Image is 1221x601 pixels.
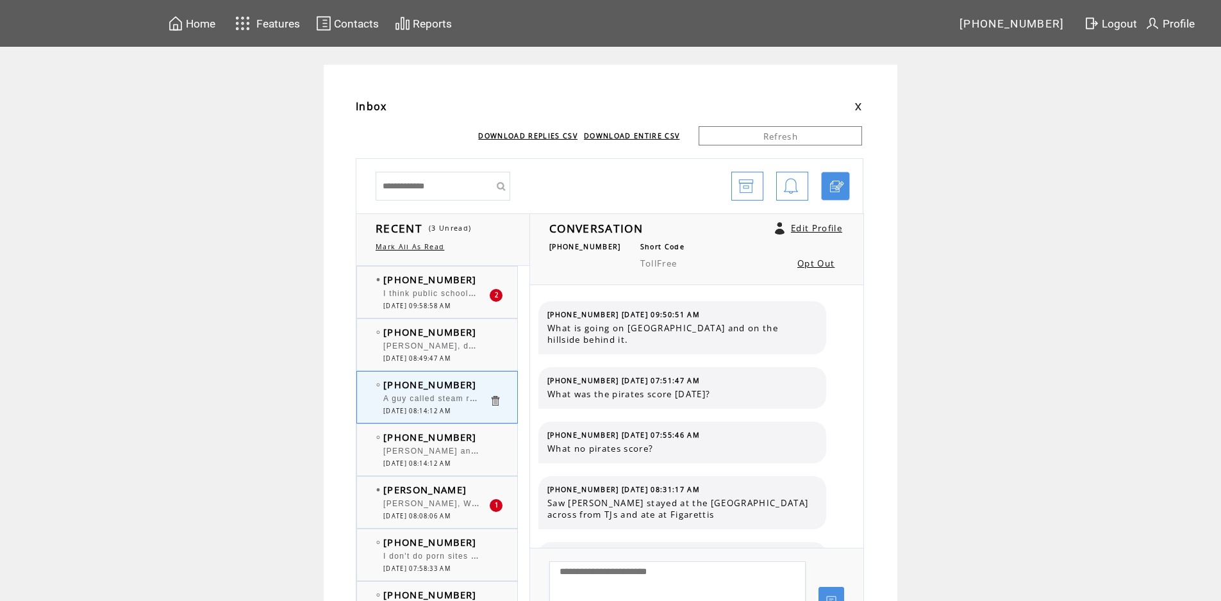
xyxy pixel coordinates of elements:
span: [PHONE_NUMBER] [DATE] 08:31:17 AM [547,485,700,494]
img: profile.svg [1145,15,1160,31]
a: Refresh [699,126,862,145]
img: bulletEmpty.png [376,436,380,439]
a: Features [229,11,302,36]
span: Profile [1163,17,1195,30]
span: [DATE] 08:14:12 AM [383,407,451,415]
span: [PHONE_NUMBER] [383,378,477,391]
span: [PHONE_NUMBER] [383,273,477,286]
span: CONVERSATION [549,220,643,236]
img: bulletEmpty.png [376,331,380,334]
span: A guy called steam release last week and said [PERSON_NAME] looks pretty weird in those size 52 s... [383,391,837,404]
a: Click to delete these messgaes [489,395,501,407]
span: Features [256,17,300,30]
a: Click to edit user profile [775,222,785,235]
img: home.svg [168,15,183,31]
img: exit.svg [1084,15,1099,31]
a: Home [166,13,217,33]
span: TollFree [640,258,677,269]
a: Edit Profile [791,222,842,234]
img: chart.svg [395,15,410,31]
span: I think public schools don't want to offer a choice of learning religion to protect their jobs in... [383,286,973,299]
div: 2 [490,289,503,302]
span: Logout [1102,17,1137,30]
input: Submit [491,172,510,201]
span: [DATE] 08:08:06 AM [383,512,451,520]
span: I don't do porn sites "any more." Lol [383,548,536,561]
span: [DATE] 09:58:58 AM [383,302,451,310]
img: bulletFull.png [376,488,380,491]
span: RECENT [376,220,422,236]
img: bulletEmpty.png [376,541,380,544]
span: Contacts [334,17,379,30]
img: archive.png [738,172,754,201]
span: Short Code [640,242,685,251]
span: Home [186,17,215,30]
a: Click to start a chat with mobile number by SMS [821,172,850,201]
span: [PHONE_NUMBER] [959,17,1065,30]
span: What is going on [GEOGRAPHIC_DATA] and on the hillside behind it. [547,322,817,345]
a: Profile [1143,13,1197,33]
span: [DATE] 07:58:33 AM [383,564,451,573]
img: contacts.svg [316,15,331,31]
span: [PHONE_NUMBER] [DATE] 07:51:47 AM [547,376,700,385]
img: bulletEmpty.png [376,593,380,597]
a: Mark All As Read [376,242,444,251]
span: [PHONE_NUMBER] [DATE] 09:50:51 AM [547,310,700,319]
span: Saw [PERSON_NAME] stayed at the [GEOGRAPHIC_DATA] across from TJs and ate at Figarettis [547,497,817,520]
span: [DATE] 08:49:47 AM [383,354,451,363]
span: [PERSON_NAME] and [PERSON_NAME], [PERSON_NAME] does not need to buy advertising because you give ... [383,443,988,456]
a: Logout [1082,13,1143,33]
span: [PHONE_NUMBER] [383,325,477,338]
div: 1 [490,499,503,512]
span: [DATE] 08:14:12 AM [383,459,451,468]
img: features.svg [231,13,254,34]
span: [PHONE_NUMBER] [383,536,477,548]
img: bulletEmpty.png [376,383,380,386]
span: What was the pirates score [DATE]? [547,388,817,400]
span: [PHONE_NUMBER] [383,431,477,443]
span: [PERSON_NAME], WE CAN PUT [PERSON_NAME] DUMP ON MT. [GEOGRAPHIC_DATA]. THINK ABOUT IT, LITERALLY,... [383,496,1115,509]
span: Reports [413,17,452,30]
a: DOWNLOAD REPLIES CSV [478,131,577,140]
span: What no pirates score? [547,443,817,454]
span: Inbox [356,99,387,113]
a: Reports [393,13,454,33]
a: Contacts [314,13,381,33]
span: [PERSON_NAME] [383,483,467,496]
img: bell.png [783,172,799,201]
img: bulletFull.png [376,278,380,281]
a: Opt Out [797,258,835,269]
span: [PHONE_NUMBER] [DATE] 07:55:46 AM [547,431,700,440]
span: (3 Unread) [429,224,471,233]
span: [PHONE_NUMBER] [549,242,621,251]
span: [PERSON_NAME], does the Doctor see more and younger [PERSON_NAME][MEDICAL_DATA]? [383,338,785,351]
span: [PHONE_NUMBER] [383,588,477,601]
a: DOWNLOAD ENTIRE CSV [584,131,679,140]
